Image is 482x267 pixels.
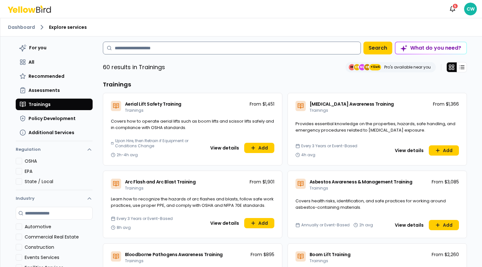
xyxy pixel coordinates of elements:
span: Covers health risks, identification, and safe practices for working around asbestos-containing ma... [295,198,446,210]
button: Industry [16,190,93,207]
span: +1346 [370,64,380,70]
button: Policy Development [16,113,93,124]
p: From $2,260 [432,251,459,258]
button: For you [16,42,93,54]
span: Learn how to recognize the hazards of arc flashes and blasts, follow safe work practices, use pro... [111,196,274,208]
button: What do you need? [395,42,467,54]
button: Add [244,143,274,153]
span: Trainings [310,185,328,191]
span: Additional Services [29,129,74,136]
span: [MEDICAL_DATA] Awareness Training [310,101,394,107]
button: View details [391,145,428,156]
a: Dashboard [8,24,35,30]
p: From $3,085 [432,179,459,185]
span: Asbestos Awareness & Management Training [310,179,412,185]
span: EE [349,64,355,70]
nav: breadcrumb [8,23,474,31]
button: Recommended [16,70,93,82]
span: SE [364,64,370,70]
span: All [29,59,34,65]
label: Events Services [25,254,93,261]
span: Recommended [29,73,64,79]
h3: Trainings [103,80,467,89]
span: For you [29,44,46,51]
span: Covers how to operate aerial lifts such as boom lifts and scissor lifts safely and in compliance ... [111,118,274,131]
button: Trainings [16,99,93,110]
label: Automotive [25,223,93,230]
span: 8h avg [117,225,131,230]
button: View details [206,218,243,228]
span: Every 3 Years or Event-Based [301,143,357,149]
span: Bloodborne Pathogens Awareness Training [125,251,223,258]
p: From $1,901 [250,179,274,185]
p: Pro's available near you [384,65,431,70]
span: 4h avg [301,152,315,158]
span: Boom Lift Training [310,251,351,258]
span: CW [464,3,477,15]
p: 60 results in Trainings [103,63,165,72]
span: Assessments [29,87,60,93]
span: Trainings [310,258,328,263]
span: Upon Hire, then Retrain if Equipment or Conditions Change [115,138,190,149]
div: Regulation [16,158,93,190]
button: Add [429,220,459,230]
span: 2h-4h avg [117,152,138,158]
div: 5 [452,3,458,9]
span: Explore services [49,24,87,30]
label: Construction [25,244,93,250]
span: Trainings [125,258,144,263]
button: View details [391,220,428,230]
label: Commercial Real Estate [25,234,93,240]
span: Policy Development [29,115,76,122]
span: Annually or Event-Based [301,222,350,228]
label: EPA [25,168,93,174]
p: From $895 [251,251,274,258]
button: Additional Services [16,127,93,138]
button: Add [429,145,459,156]
span: CE [354,64,360,70]
label: State / Local [25,178,93,185]
span: MJ [359,64,365,70]
span: Provides essential knowledge on the properties, hazards, safe handling, and emergency procedures ... [295,121,455,133]
p: From $1,366 [433,101,459,107]
span: Trainings [29,101,51,108]
button: Assessments [16,85,93,96]
button: All [16,56,93,68]
span: Arc Flash and Arc Blast Training [125,179,196,185]
div: What do you need? [395,42,466,54]
label: OSHA [25,158,93,164]
span: Every 3 Years or Event-Based [117,216,173,221]
span: Aerial Lift Safety Training [125,101,182,107]
span: Trainings [125,185,144,191]
span: Trainings [125,108,144,113]
button: Add [244,218,274,228]
button: 5 [446,3,459,15]
button: Search [363,42,392,54]
p: From $1,451 [250,101,274,107]
button: Regulation [16,144,93,158]
span: Trainings [310,108,328,113]
button: View details [206,143,243,153]
span: 2h avg [359,222,373,228]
